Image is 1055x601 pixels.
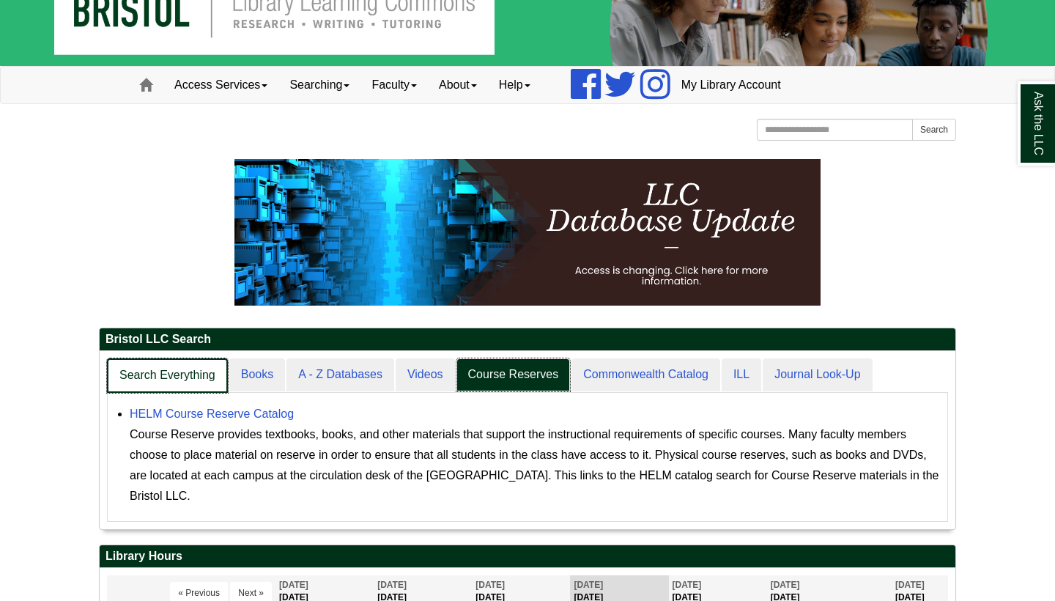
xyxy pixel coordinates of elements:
div: Course Reserve provides textbooks, books, and other materials that support the instructional requ... [130,424,940,506]
h2: Library Hours [100,545,955,568]
a: ILL [722,358,761,391]
a: Journal Look-Up [763,358,872,391]
span: [DATE] [673,580,702,590]
span: [DATE] [895,580,925,590]
a: Search Everything [107,358,228,393]
span: [DATE] [377,580,407,590]
a: HELM Course Reserve Catalog [130,408,294,420]
a: A - Z Databases [286,358,394,391]
span: [DATE] [771,580,800,590]
a: My Library Account [670,67,792,103]
h2: Bristol LLC Search [100,328,955,351]
a: Course Reserves [456,358,571,391]
a: Searching [278,67,360,103]
a: About [428,67,488,103]
a: Faculty [360,67,428,103]
a: Commonwealth Catalog [571,358,720,391]
span: [DATE] [279,580,308,590]
a: Books [229,358,285,391]
img: HTML tutorial [234,159,821,306]
a: Videos [396,358,455,391]
span: [DATE] [574,580,603,590]
span: [DATE] [475,580,505,590]
a: Access Services [163,67,278,103]
button: Search [912,119,956,141]
a: Help [488,67,541,103]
